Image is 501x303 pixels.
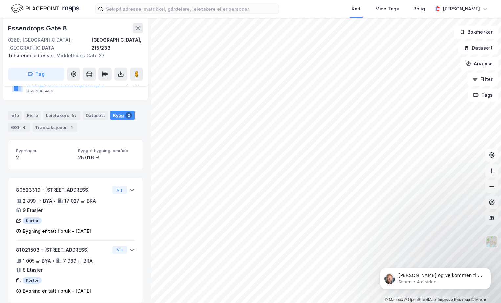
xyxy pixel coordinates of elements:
div: Datasett [83,111,108,120]
div: Essendrops Gate 8 [8,23,68,33]
iframe: Intercom notifications melding [370,254,501,300]
div: 55 [71,112,78,119]
button: Vis [112,186,127,194]
div: 1 005 ㎡ BYA [23,257,51,265]
div: 17 027 ㎡ BRA [64,197,96,205]
img: Z [486,235,498,248]
div: • [52,258,55,263]
div: [PERSON_NAME] [443,5,480,13]
div: 0368, [GEOGRAPHIC_DATA], [GEOGRAPHIC_DATA] [8,36,91,52]
div: Middelthuns Gate 27 [8,52,138,60]
div: 4 [21,124,27,131]
div: 2 899 ㎡ BYA [23,197,52,205]
input: Søk på adresse, matrikkel, gårdeiere, leietakere eller personer [103,4,279,14]
div: Bygg [110,111,135,120]
div: • [54,198,56,204]
button: Tag [8,68,64,81]
div: 2 [16,154,73,162]
a: Mapbox [385,297,403,302]
div: Eiere [24,111,41,120]
div: [GEOGRAPHIC_DATA], 215/233 [91,36,143,52]
button: Analyse [460,57,498,70]
button: Datasett [458,41,498,54]
button: Tags [468,89,498,102]
div: 955 600 436 [27,89,53,94]
div: Transaksjoner [33,123,77,132]
div: Kart [352,5,361,13]
div: 80523319 - [STREET_ADDRESS] [16,186,110,194]
div: Info [8,111,22,120]
div: Bygning er tatt i bruk - [DATE] [23,287,91,295]
div: Bygning er tatt i bruk - [DATE] [23,227,91,235]
img: logo.f888ab2527a4732fd821a326f86c7f29.svg [11,3,79,14]
div: Bolig [413,5,425,13]
div: ESG [8,123,30,132]
div: 9 Etasjer [23,206,43,214]
div: 25 016 ㎡ [78,154,135,162]
button: Vis [112,246,127,254]
span: Tilhørende adresser: [8,53,56,58]
div: 1 [68,124,75,131]
button: Filter [467,73,498,86]
button: Bokmerker [454,26,498,39]
div: Leietakere [43,111,80,120]
span: Bygget bygningsområde [78,148,135,153]
div: 2 [125,112,132,119]
a: Improve this map [438,297,470,302]
a: OpenStreetMap [404,297,436,302]
div: 8 Etasjer [23,266,43,274]
div: 81021503 - [STREET_ADDRESS] [16,246,110,254]
span: Bygninger [16,148,73,153]
div: Mine Tags [375,5,399,13]
div: 7 989 ㎡ BRA [63,257,93,265]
